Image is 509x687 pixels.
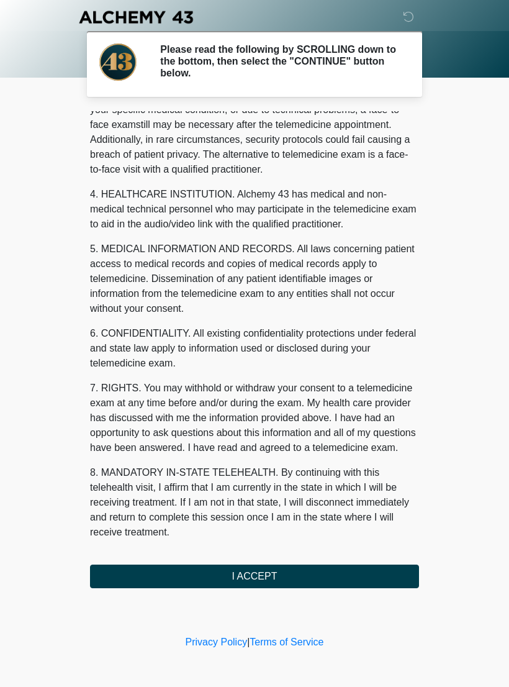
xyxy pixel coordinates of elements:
[78,9,194,25] img: Alchemy 43 Logo
[90,381,419,455] p: 7. RIGHTS. You may withhold or withdraw your consent to a telemedicine exam at any time before an...
[247,637,250,647] a: |
[160,43,400,80] h2: Please read the following by SCROLLING down to the bottom, then select the "CONTINUE" button below.
[90,565,419,588] button: I ACCEPT
[90,242,419,316] p: 5. MEDICAL INFORMATION AND RECORDS. All laws concerning patient access to medical records and cop...
[250,637,323,647] a: Terms of Service
[90,465,419,540] p: 8. MANDATORY IN-STATE TELEHEALTH. By continuing with this telehealth visit, I affirm that I am cu...
[186,637,248,647] a: Privacy Policy
[99,43,137,81] img: Agent Avatar
[90,187,419,232] p: 4. HEALTHCARE INSTITUTION. Alchemy 43 has medical and non-medical technical personnel who may par...
[90,326,419,371] p: 6. CONFIDENTIALITY. All existing confidentiality protections under federal and state law apply to...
